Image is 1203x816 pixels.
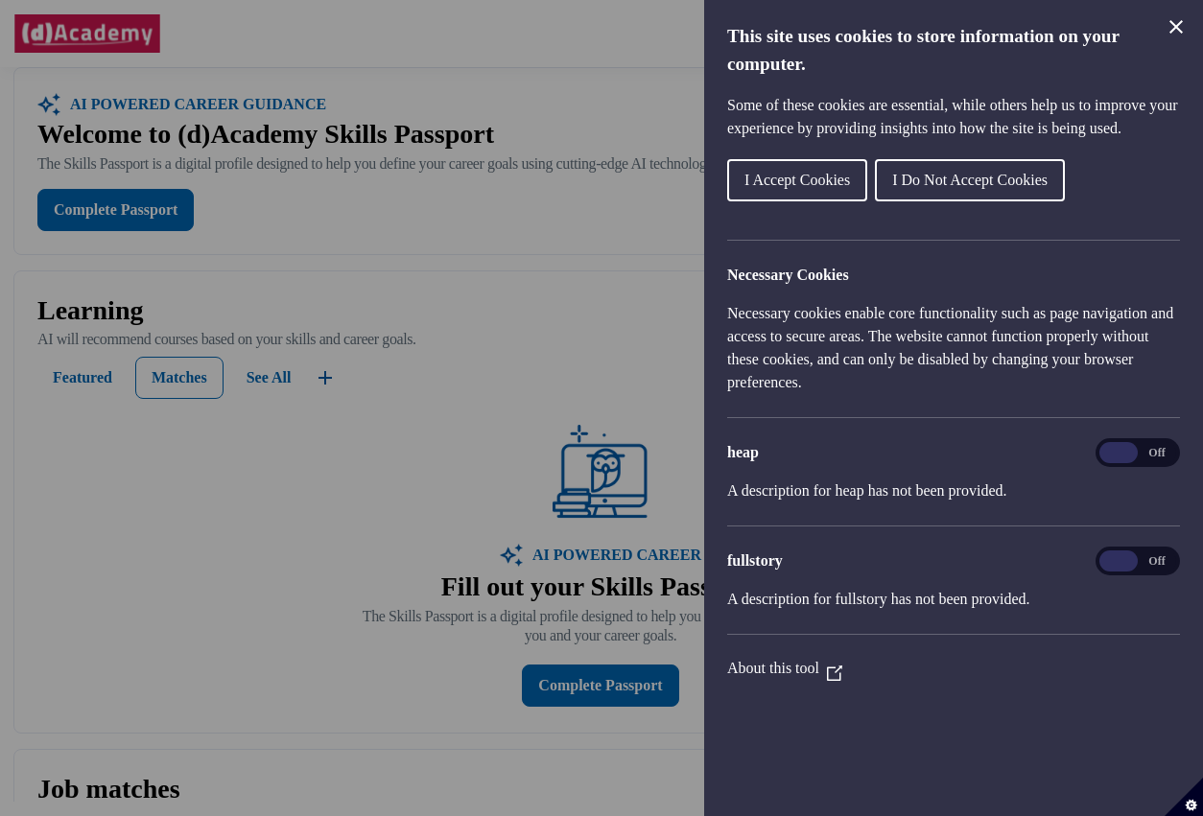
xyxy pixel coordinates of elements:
h1: This site uses cookies to store information on your computer. [727,23,1180,79]
p: A description for fullstory has not been provided. [727,588,1180,611]
button: Set cookie preferences [1165,778,1203,816]
span: Off [1138,442,1176,463]
span: Off [1138,550,1176,571]
span: I Accept Cookies [744,172,850,188]
button: I Accept Cookies [727,159,867,201]
h2: Necessary Cookies [727,264,1180,287]
span: On [1099,442,1138,463]
span: I Do Not Accept Cookies [892,172,1048,188]
span: On [1099,550,1138,571]
button: Close Cookie Control [1165,15,1188,38]
p: A description for heap has not been provided. [727,479,1180,502]
h3: fullstory [727,549,1180,572]
p: Some of these cookies are essential, while others help us to improve your experience by providing... [727,94,1180,140]
a: About this tool [727,660,842,676]
p: Necessary cookies enable core functionality such as page navigation and access to secure areas. T... [727,302,1180,394]
h3: heap [727,441,1180,464]
button: I Do Not Accept Cookies [875,159,1065,201]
